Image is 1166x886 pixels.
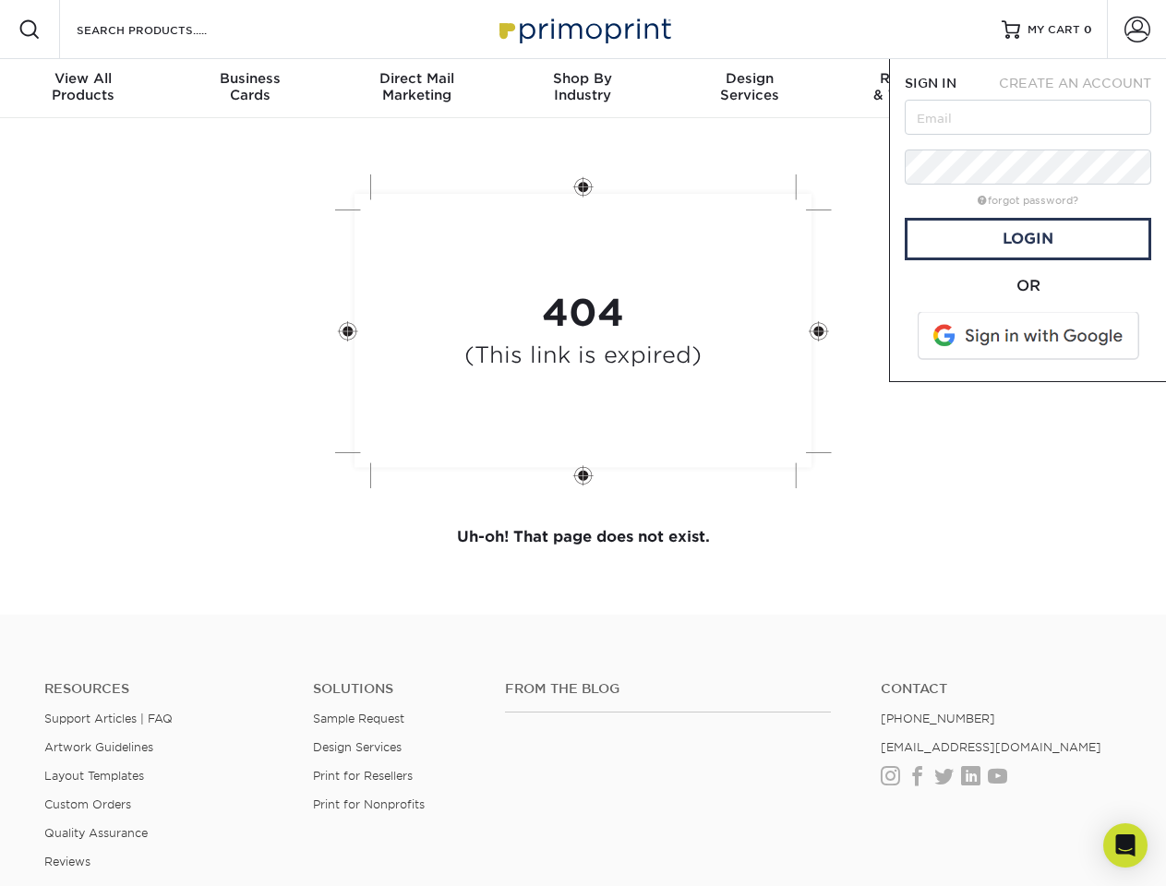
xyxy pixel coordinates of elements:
a: BusinessCards [166,59,332,118]
a: Resources& Templates [833,59,999,118]
span: Design [667,70,833,87]
span: Business [166,70,332,87]
a: [PHONE_NUMBER] [881,712,995,725]
span: Resources [833,70,999,87]
input: Email [905,100,1151,135]
div: Open Intercom Messenger [1103,823,1148,868]
a: Login [905,218,1151,260]
span: CREATE AN ACCOUNT [999,76,1151,90]
h4: (This link is expired) [464,342,702,369]
span: Direct Mail [333,70,499,87]
span: 0 [1084,23,1092,36]
h4: Resources [44,681,285,697]
div: OR [905,275,1151,297]
a: [EMAIL_ADDRESS][DOMAIN_NAME] [881,740,1101,754]
span: MY CART [1028,22,1080,38]
span: SIGN IN [905,76,956,90]
a: DesignServices [667,59,833,118]
div: Cards [166,70,332,103]
h4: From the Blog [505,681,831,697]
div: Marketing [333,70,499,103]
img: Primoprint [491,9,676,49]
h4: Solutions [313,681,477,697]
a: Shop ByIndustry [499,59,666,118]
div: Services [667,70,833,103]
a: Design Services [313,740,402,754]
span: Shop By [499,70,666,87]
input: SEARCH PRODUCTS..... [75,18,255,41]
strong: 404 [542,291,624,335]
a: Direct MailMarketing [333,59,499,118]
a: forgot password? [978,195,1078,207]
a: Contact [881,681,1122,697]
a: Sample Request [313,712,404,725]
a: Support Articles | FAQ [44,712,173,725]
div: Industry [499,70,666,103]
strong: Uh-oh! That page does not exist. [457,528,710,545]
div: & Templates [833,70,999,103]
a: Artwork Guidelines [44,740,153,754]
